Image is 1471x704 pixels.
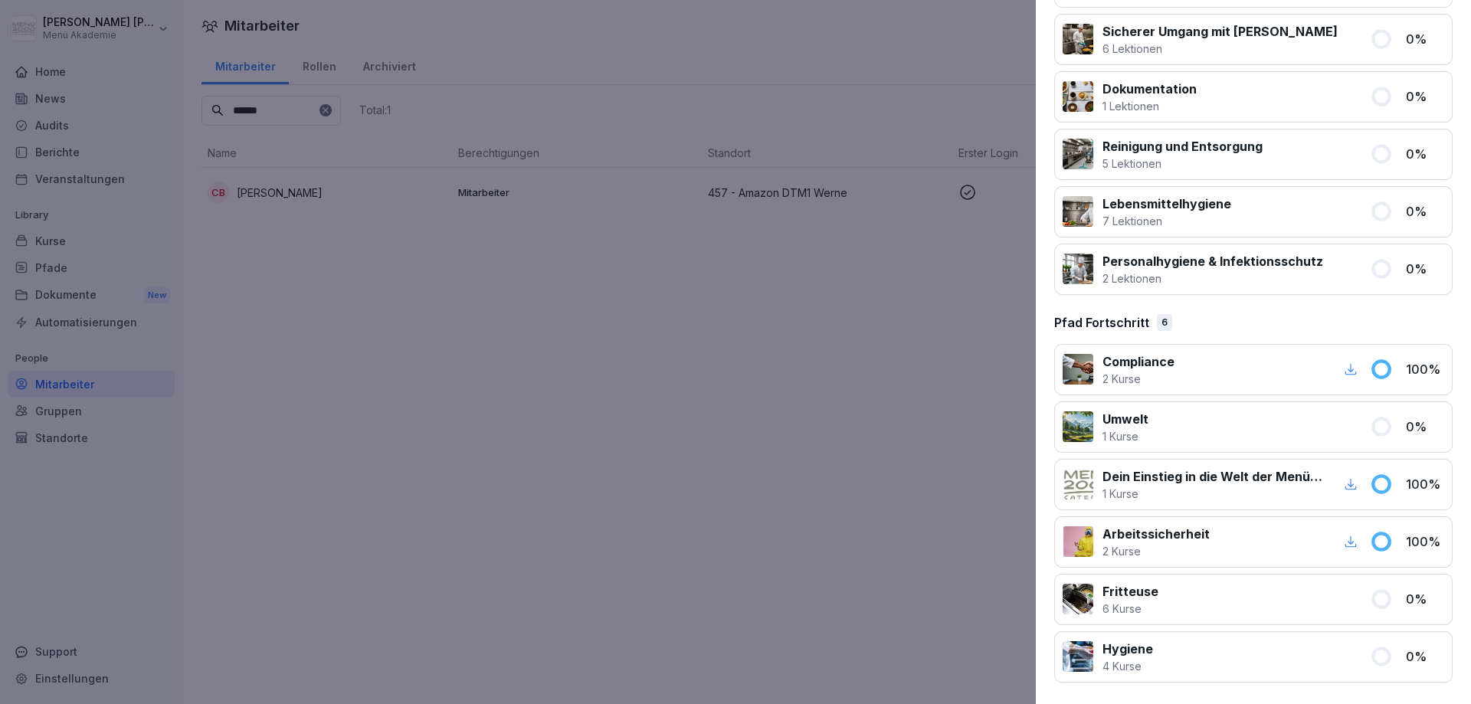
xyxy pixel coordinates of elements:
[1102,601,1158,617] p: 6 Kurse
[1406,590,1444,608] p: 0 %
[1102,640,1153,658] p: Hygiene
[1406,647,1444,666] p: 0 %
[1102,270,1323,287] p: 2 Lektionen
[1102,41,1338,57] p: 6 Lektionen
[1102,195,1231,213] p: Lebensmittelhygiene
[1102,371,1175,387] p: 2 Kurse
[1406,145,1444,163] p: 0 %
[1102,486,1322,502] p: 1 Kurse
[1102,543,1210,559] p: 2 Kurse
[1102,410,1148,428] p: Umwelt
[1102,352,1175,371] p: Compliance
[1102,428,1148,444] p: 1 Kurse
[1102,80,1197,98] p: Dokumentation
[1406,87,1444,106] p: 0 %
[1102,582,1158,601] p: Fritteuse
[1157,314,1172,331] div: 6
[1054,313,1149,332] p: Pfad Fortschritt
[1406,532,1444,551] p: 100 %
[1102,252,1323,270] p: Personalhygiene & Infektionsschutz
[1102,22,1338,41] p: Sicherer Umgang mit [PERSON_NAME]
[1102,98,1197,114] p: 1 Lektionen
[1102,137,1263,156] p: Reinigung und Entsorgung
[1102,156,1263,172] p: 5 Lektionen
[1406,360,1444,378] p: 100 %
[1102,658,1153,674] p: 4 Kurse
[1102,213,1231,229] p: 7 Lektionen
[1406,417,1444,436] p: 0 %
[1406,260,1444,278] p: 0 %
[1406,475,1444,493] p: 100 %
[1406,202,1444,221] p: 0 %
[1102,467,1322,486] p: Dein Einstieg in die Welt der Menü 2000 Akademie
[1406,30,1444,48] p: 0 %
[1102,525,1210,543] p: Arbeitssicherheit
